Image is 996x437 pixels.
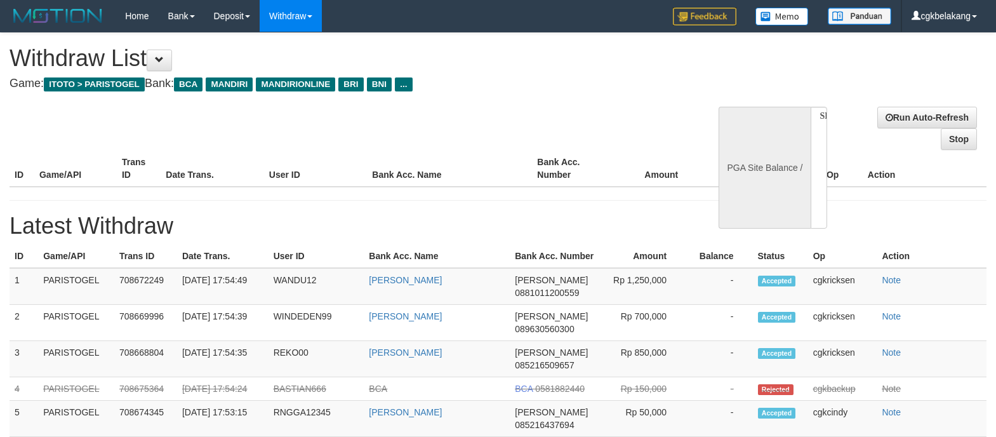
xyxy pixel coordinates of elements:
td: WINDEDEN99 [269,305,364,341]
a: [PERSON_NAME] [369,311,442,321]
td: RNGGA12345 [269,401,364,437]
td: 4 [10,377,38,401]
th: Date Trans. [177,245,269,268]
td: 3 [10,341,38,377]
span: MANDIRI [206,77,253,91]
td: 708672249 [114,268,177,305]
td: REKO00 [269,341,364,377]
span: BCA [515,384,533,394]
img: Button%20Memo.svg [755,8,809,25]
td: [DATE] 17:54:49 [177,268,269,305]
th: Bank Acc. Number [510,245,607,268]
span: BCA [174,77,203,91]
th: Op [821,151,863,187]
span: Rejected [758,384,793,395]
td: - [686,305,752,341]
span: [PERSON_NAME] [515,407,588,417]
th: Game/API [38,245,114,268]
td: 708674345 [114,401,177,437]
span: Accepted [758,408,796,419]
span: 089630560300 [515,324,574,334]
th: Game/API [34,151,117,187]
th: Action [877,245,986,268]
th: Trans ID [114,245,177,268]
img: panduan.png [828,8,891,25]
td: - [686,341,752,377]
th: Amount [614,151,697,187]
td: 1 [10,268,38,305]
td: [DATE] 17:54:35 [177,341,269,377]
th: ID [10,245,38,268]
td: BASTIAN666 [269,377,364,401]
td: PARISTOGEL [38,377,114,401]
td: Rp 700,000 [607,305,686,341]
th: Trans ID [117,151,161,187]
th: Bank Acc. Name [364,245,510,268]
div: PGA Site Balance / [719,107,810,229]
td: - [686,268,752,305]
span: ITOTO > PARISTOGEL [44,77,145,91]
span: Accepted [758,312,796,323]
a: [PERSON_NAME] [369,275,442,285]
span: [PERSON_NAME] [515,311,588,321]
th: Date Trans. [161,151,263,187]
th: Bank Acc. Number [532,151,614,187]
h1: Latest Withdraw [10,213,986,239]
span: BRI [338,77,363,91]
td: PARISTOGEL [38,305,114,341]
a: Run Auto-Refresh [877,107,977,128]
span: Accepted [758,348,796,359]
th: Status [753,245,808,268]
span: BNI [367,77,392,91]
span: 0581882440 [535,384,585,394]
span: Accepted [758,276,796,286]
span: 085216437694 [515,420,574,430]
td: Rp 150,000 [607,377,686,401]
th: User ID [269,245,364,268]
td: 708669996 [114,305,177,341]
h1: Withdraw List [10,46,651,71]
a: Note [882,407,901,417]
td: Rp 850,000 [607,341,686,377]
td: [DATE] 17:54:39 [177,305,269,341]
td: [DATE] 17:54:24 [177,377,269,401]
td: 2 [10,305,38,341]
th: Action [863,151,986,187]
td: [DATE] 17:53:15 [177,401,269,437]
td: PARISTOGEL [38,341,114,377]
td: - [686,377,752,401]
td: cgkbackup [808,377,877,401]
td: WANDU12 [269,268,364,305]
th: Balance [697,151,773,187]
td: cgkricksen [808,268,877,305]
td: PARISTOGEL [38,401,114,437]
a: [PERSON_NAME] [369,347,442,358]
span: [PERSON_NAME] [515,347,588,358]
a: [PERSON_NAME] [369,407,442,417]
td: cgkricksen [808,305,877,341]
td: cgkcindy [808,401,877,437]
td: - [686,401,752,437]
span: 085216509657 [515,360,574,370]
a: Note [882,347,901,358]
th: ID [10,151,34,187]
th: Op [808,245,877,268]
td: PARISTOGEL [38,268,114,305]
td: Rp 50,000 [607,401,686,437]
span: 0881011200559 [515,288,579,298]
th: Bank Acc. Name [367,151,532,187]
a: Note [882,384,901,394]
a: Stop [941,128,977,150]
a: BCA [369,384,387,394]
td: 708668804 [114,341,177,377]
a: Note [882,275,901,285]
span: MANDIRIONLINE [256,77,335,91]
td: Rp 1,250,000 [607,268,686,305]
img: Feedback.jpg [673,8,736,25]
span: [PERSON_NAME] [515,275,588,285]
td: cgkricksen [808,341,877,377]
td: 708675364 [114,377,177,401]
h4: Game: Bank: [10,77,651,90]
img: MOTION_logo.png [10,6,106,25]
td: 5 [10,401,38,437]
